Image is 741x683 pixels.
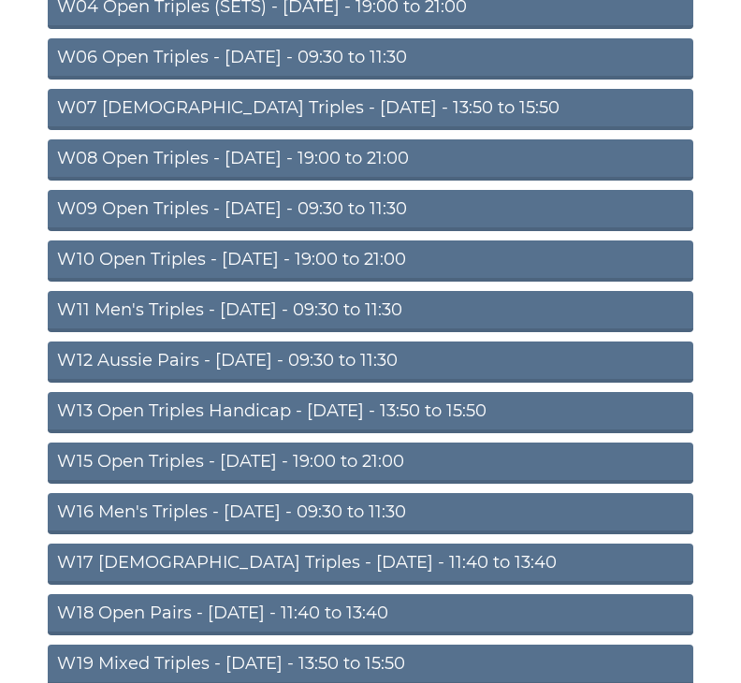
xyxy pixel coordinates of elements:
a: W07 [DEMOGRAPHIC_DATA] Triples - [DATE] - 13:50 to 15:50 [48,90,693,131]
a: W12 Aussie Pairs - [DATE] - 09:30 to 11:30 [48,342,693,384]
a: W15 Open Triples - [DATE] - 19:00 to 21:00 [48,443,693,485]
a: W13 Open Triples Handicap - [DATE] - 13:50 to 15:50 [48,393,693,434]
a: W17 [DEMOGRAPHIC_DATA] Triples - [DATE] - 11:40 to 13:40 [48,545,693,586]
a: W18 Open Pairs - [DATE] - 11:40 to 13:40 [48,595,693,636]
a: W16 Men's Triples - [DATE] - 09:30 to 11:30 [48,494,693,535]
a: W06 Open Triples - [DATE] - 09:30 to 11:30 [48,39,693,80]
a: W08 Open Triples - [DATE] - 19:00 to 21:00 [48,140,693,182]
a: W09 Open Triples - [DATE] - 09:30 to 11:30 [48,191,693,232]
a: W10 Open Triples - [DATE] - 19:00 to 21:00 [48,241,693,283]
a: W11 Men's Triples - [DATE] - 09:30 to 11:30 [48,292,693,333]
